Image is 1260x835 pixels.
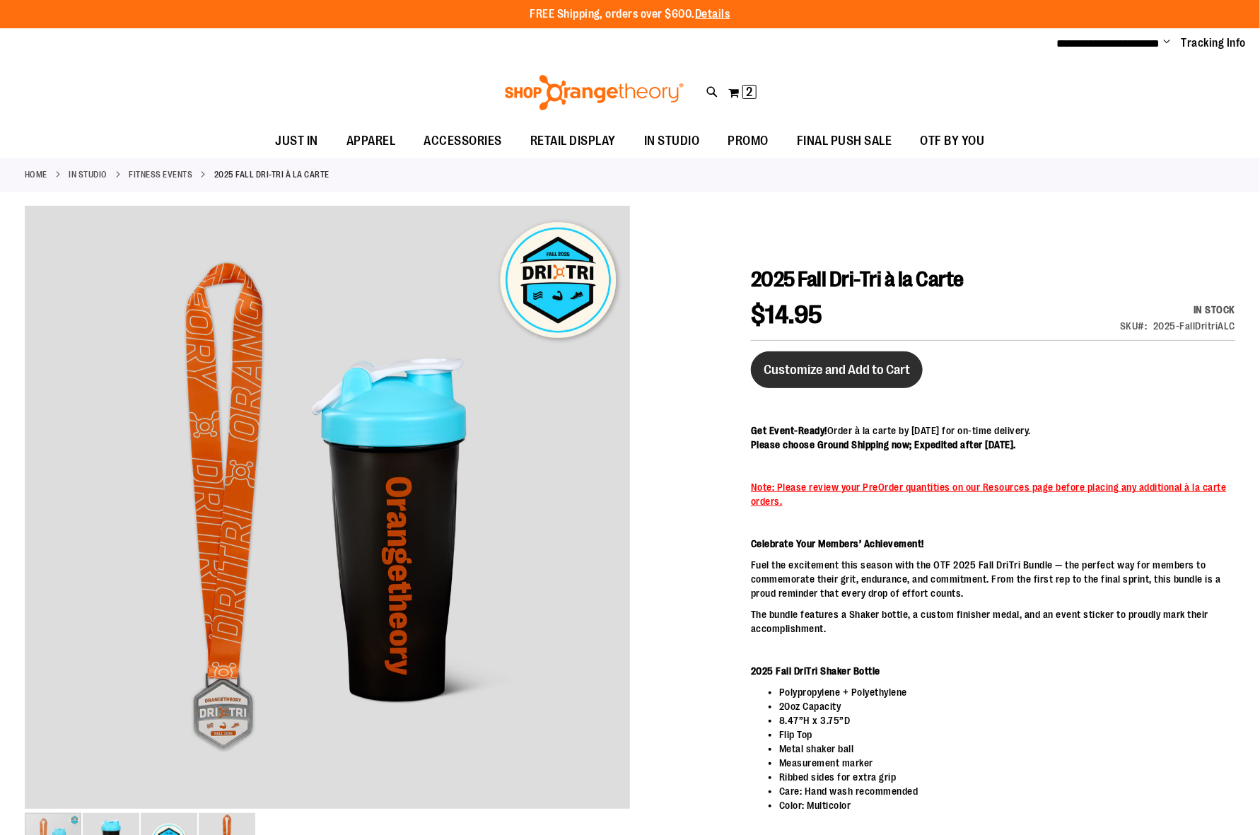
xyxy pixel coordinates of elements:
li: Measurement marker [779,756,1235,770]
li: 20oz Capacity [779,699,1235,713]
strong: SKU [1120,320,1148,332]
strong: Celebrate Your Members’ Achievement! [751,538,924,549]
li: Metal shaker ball [779,742,1235,756]
span: APPAREL [346,125,396,157]
li: Care: Hand wash recommended [779,784,1235,798]
p: FREE Shipping, orders over $600. [530,6,730,23]
img: Shop Orangetheory [503,75,686,110]
li: 8.47”H x 3.75”D [779,713,1235,728]
span: ACCESSORIES [424,125,503,157]
span: $14.95 [751,300,823,329]
p: The bundle features a Shaker bottle, a custom finisher medal, and an event sticker to proudly mar... [751,607,1235,636]
span: FINAL PUSH SALE [797,125,892,157]
p: Availability: [1120,303,1235,317]
span: OTF BY YOU [921,125,985,157]
a: PROMO [714,125,783,158]
span: Please choose Ground Shipping now; Expedited after [DATE]. [751,439,1016,450]
span: Note: Please review your PreOrder quantities on our Resources page before placing any additional ... [751,481,1227,507]
span: Order à la carte by [DATE] for on-time delivery. [827,425,1031,436]
span: 2025 Fall Dri-Tri à la Carte [751,267,964,291]
a: Fitness Events [129,168,193,181]
span: JUST IN [276,125,319,157]
span: IN STUDIO [644,125,700,157]
a: Details [695,8,730,21]
a: FINAL PUSH SALE [783,125,906,158]
button: Account menu [1164,36,1171,50]
div: 2025 Fall Dri-Tri à la Carte [25,206,630,812]
li: Polypropylene + Polyethylene [779,685,1235,699]
li: Color: Multicolor [779,798,1235,812]
span: Customize and Add to Cart [764,362,910,378]
span: RETAIL DISPLAY [530,125,616,157]
a: ACCESSORIES [410,125,517,158]
p: Fuel the excitement this season with the OTF 2025 Fall DriTri Bundle — the perfect way for member... [751,558,1235,600]
a: OTF BY YOU [906,125,999,158]
strong: 2025 Fall Dri-Tri à la Carte [214,168,329,181]
div: 2025-FallDritriALC [1153,319,1235,333]
span: 2 [747,85,753,99]
a: IN STUDIO [69,168,108,181]
a: Tracking Info [1182,35,1247,51]
li: Ribbed sides for extra grip [779,770,1235,784]
a: Home [25,168,47,181]
img: 2025 Fall Dri-Tri à la Carte [25,204,630,809]
span: Get Event-Ready! [751,425,827,436]
li: Flip Top [779,728,1235,742]
a: IN STUDIO [630,125,714,157]
a: JUST IN [262,125,333,158]
button: Customize and Add to Cart [751,351,923,388]
a: APPAREL [332,125,410,158]
a: RETAIL DISPLAY [516,125,630,158]
strong: 2025 Fall DriTri Shaker Bottle [751,665,880,677]
span: PROMO [728,125,769,157]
